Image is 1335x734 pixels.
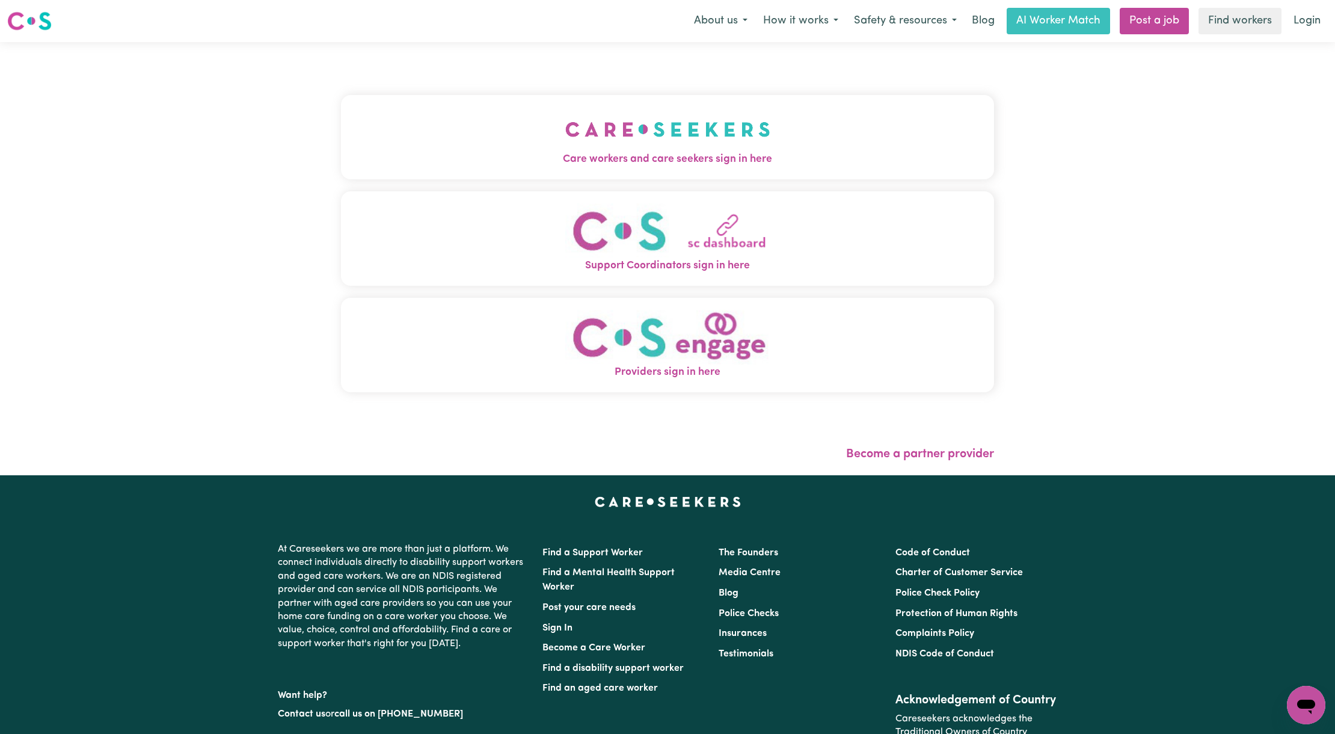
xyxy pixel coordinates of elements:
[895,548,970,558] a: Code of Conduct
[542,603,636,612] a: Post your care needs
[1287,686,1325,724] iframe: Button to launch messaging window, conversation in progress
[278,709,325,719] a: Contact us
[595,497,741,507] a: Careseekers home page
[278,684,528,702] p: Want help?
[542,548,643,558] a: Find a Support Worker
[542,683,658,693] a: Find an aged care worker
[542,643,645,653] a: Become a Care Worker
[1120,8,1189,34] a: Post a job
[341,298,994,392] button: Providers sign in here
[341,152,994,167] span: Care workers and care seekers sign in here
[7,7,52,35] a: Careseekers logo
[719,588,738,598] a: Blog
[895,693,1057,708] h2: Acknowledgement of Country
[341,191,994,286] button: Support Coordinators sign in here
[846,8,965,34] button: Safety & resources
[719,629,767,638] a: Insurances
[542,623,572,633] a: Sign In
[755,8,846,34] button: How it works
[895,609,1017,618] a: Protection of Human Rights
[542,568,675,592] a: Find a Mental Health Support Worker
[334,709,463,719] a: call us on [PHONE_NUMBER]
[341,365,994,380] span: Providers sign in here
[965,8,1002,34] a: Blog
[1007,8,1110,34] a: AI Worker Match
[1198,8,1281,34] a: Find workers
[895,649,994,659] a: NDIS Code of Conduct
[341,258,994,274] span: Support Coordinators sign in here
[895,588,980,598] a: Police Check Policy
[686,8,755,34] button: About us
[7,10,52,32] img: Careseekers logo
[1286,8,1328,34] a: Login
[278,703,528,726] p: or
[719,568,781,578] a: Media Centre
[341,95,994,179] button: Care workers and care seekers sign in here
[719,649,773,659] a: Testimonials
[895,629,974,638] a: Complaints Policy
[278,538,528,655] p: At Careseekers we are more than just a platform. We connect individuals directly to disability su...
[719,609,779,618] a: Police Checks
[719,548,778,558] a: The Founders
[846,448,994,460] a: Become a partner provider
[542,664,684,673] a: Find a disability support worker
[895,568,1023,578] a: Charter of Customer Service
